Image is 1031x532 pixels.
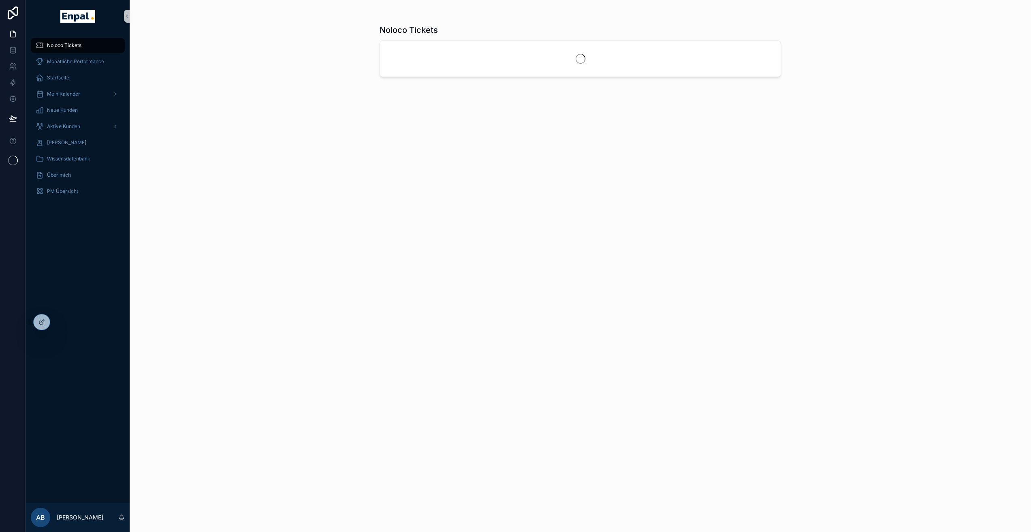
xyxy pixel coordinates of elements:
span: [PERSON_NAME] [47,139,86,146]
span: Mein Kalender [47,91,80,97]
img: App logo [60,10,95,23]
a: Aktive Kunden [31,119,125,134]
span: Über mich [47,172,71,178]
p: [PERSON_NAME] [57,513,103,521]
span: Aktive Kunden [47,123,80,130]
a: Neue Kunden [31,103,125,118]
span: PM Übersicht [47,188,78,194]
a: Monatliche Performance [31,54,125,69]
span: Noloco Tickets [47,42,81,49]
a: Noloco Tickets [31,38,125,53]
a: Wissensdatenbank [31,152,125,166]
a: Über mich [31,168,125,182]
span: Monatliche Performance [47,58,104,65]
a: Mein Kalender [31,87,125,101]
h1: Noloco Tickets [380,24,438,36]
span: Neue Kunden [47,107,78,113]
a: PM Übersicht [31,184,125,199]
span: Startseite [47,75,69,81]
a: [PERSON_NAME] [31,135,125,150]
div: scrollable content [26,32,130,209]
span: Wissensdatenbank [47,156,90,162]
a: Startseite [31,71,125,85]
span: AB [36,513,45,522]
